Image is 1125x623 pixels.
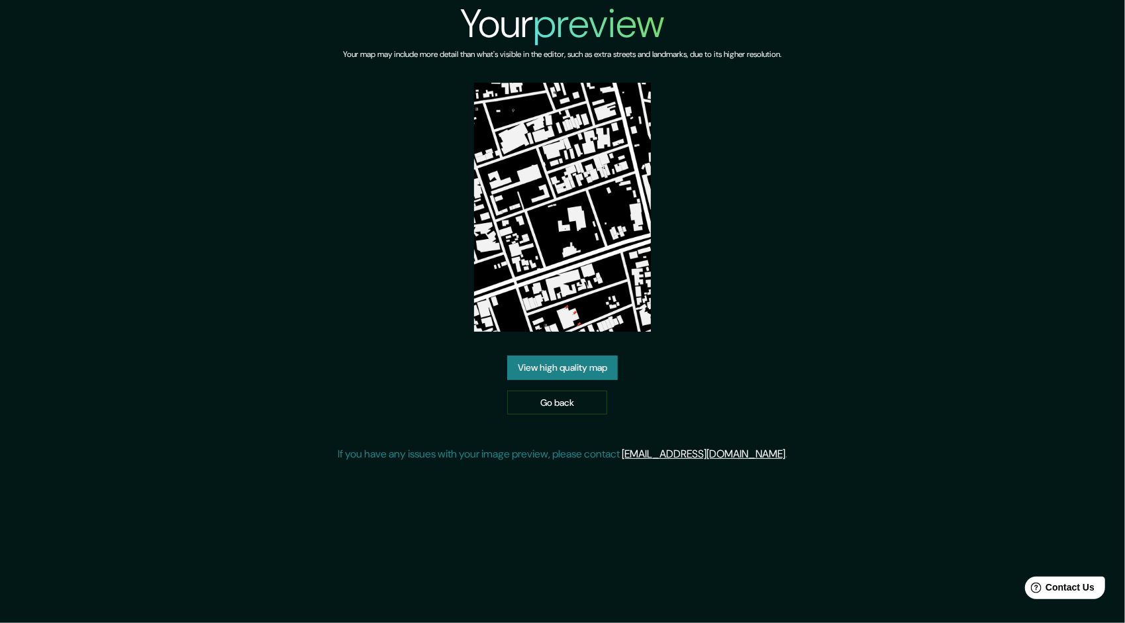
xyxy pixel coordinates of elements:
iframe: Help widget launcher [1007,571,1110,608]
h6: Your map may include more detail than what's visible in the editor, such as extra streets and lan... [344,48,782,62]
a: View high quality map [507,356,618,380]
p: If you have any issues with your image preview, please contact . [338,446,787,462]
a: [EMAIL_ADDRESS][DOMAIN_NAME] [622,447,785,461]
a: Go back [507,391,607,415]
img: created-map-preview [474,83,650,332]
